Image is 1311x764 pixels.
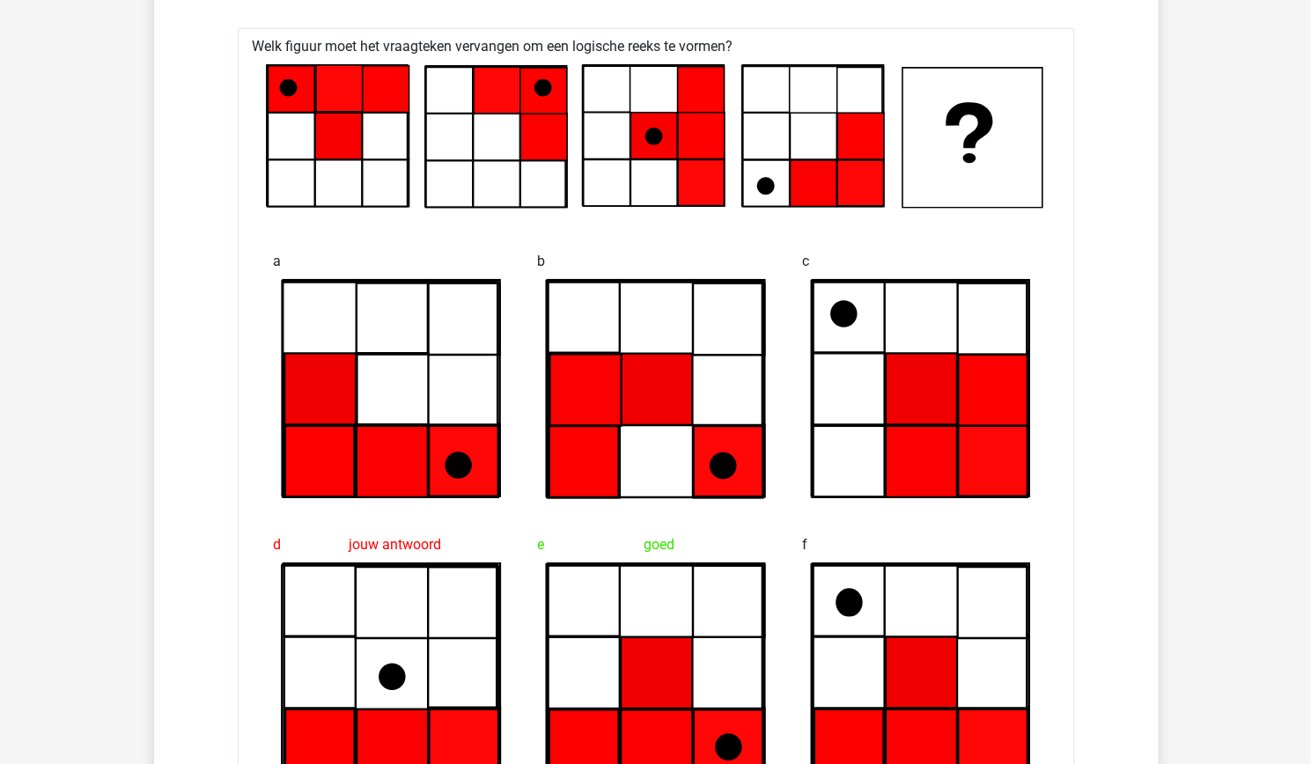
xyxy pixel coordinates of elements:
[273,527,510,562] div: jouw antwoord
[273,244,281,279] span: a
[537,244,545,279] span: b
[802,527,807,562] span: f
[537,527,544,562] span: e
[802,244,809,279] span: c
[537,527,774,562] div: goed
[273,527,281,562] span: d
